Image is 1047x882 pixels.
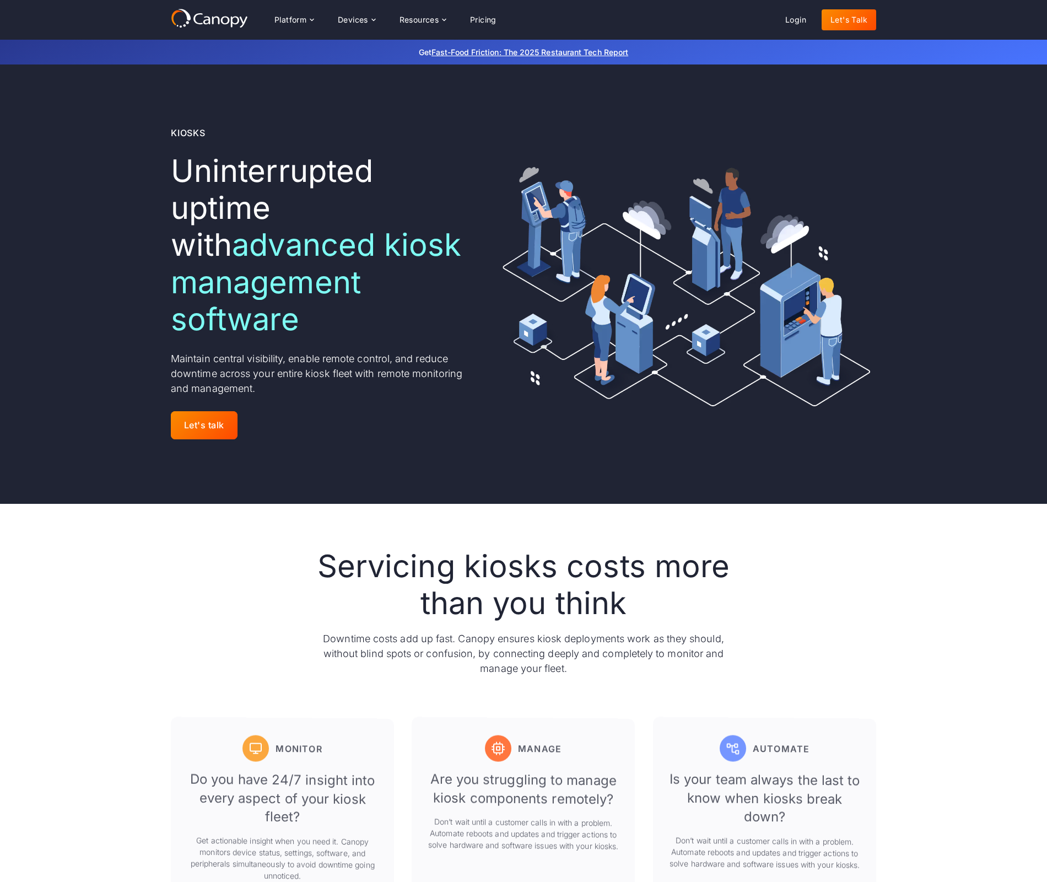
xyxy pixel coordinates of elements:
div: Resources [391,9,455,31]
a: Let's Talk [822,9,876,30]
p: Downtime costs add up fast. Canopy ensures kiosk deployments work as they should, without blind s... [312,631,735,676]
div: Manage [518,741,562,755]
div: Automate [753,741,810,755]
div: Platform [266,9,322,31]
h3: Is your team always the last to know when kiosks break down? [666,770,863,827]
div: Platform [274,16,306,24]
div: Devices [338,16,368,24]
a: Let's talk [171,411,238,439]
h3: Do you have 24/7 insight into every aspect of your kiosk fleet? [184,770,381,827]
a: Fast-Food Friction: The 2025 Restaurant Tech Report [431,47,628,57]
h1: Uninterrupted uptime with ‍ [171,153,470,338]
p: Don’t wait until a customer calls in with a problem. Automate reboots and updates and trigger act... [425,815,622,852]
p: Get [253,46,794,58]
div: Monitor [276,741,322,755]
span: advanced kiosk management software [171,226,461,337]
h2: Servicing kiosks costs more than you think [312,548,735,622]
h3: Are you struggling to manage kiosk components remotely? [425,770,622,808]
div: Devices [329,9,384,31]
div: Resources [400,16,439,24]
p: Get actionable insight when you need it. Canopy monitors device status, settings, software, and p... [184,834,381,882]
a: Login [776,9,815,30]
p: Don’t wait until a customer calls in with a problem. Automate reboots and updates and trigger act... [666,834,863,870]
p: Maintain central visibility, enable remote control, and reduce downtime across your entire kiosk ... [171,351,470,396]
div: Let's talk [184,420,224,431]
a: Pricing [461,9,505,30]
div: Kiosks [171,126,206,139]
